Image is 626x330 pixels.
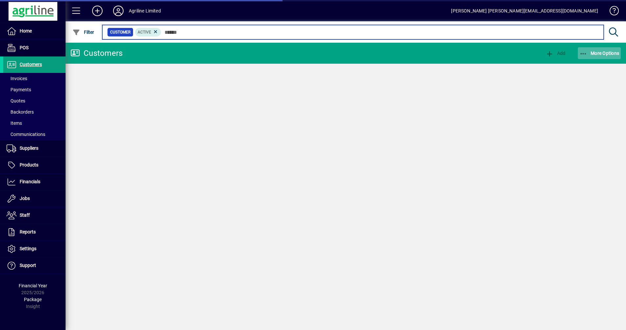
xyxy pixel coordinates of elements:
a: Backorders [3,106,66,118]
a: Home [3,23,66,39]
span: Customer [110,29,130,35]
span: Filter [72,30,94,35]
a: POS [3,40,66,56]
a: Invoices [3,73,66,84]
a: Staff [3,207,66,224]
a: Quotes [3,95,66,106]
span: Financial Year [19,283,47,288]
span: Jobs [20,196,30,201]
span: Items [7,121,22,126]
button: Add [544,47,567,59]
a: Reports [3,224,66,240]
div: Customers [70,48,123,58]
span: Backorders [7,109,34,115]
span: Reports [20,229,36,234]
div: Agriline Limited [129,6,161,16]
a: Items [3,118,66,129]
span: Staff [20,212,30,218]
button: Add [87,5,108,17]
a: Products [3,157,66,173]
span: Products [20,162,38,167]
a: Financials [3,174,66,190]
a: Knowledge Base [605,1,618,23]
span: Support [20,263,36,268]
button: Profile [108,5,129,17]
span: Payments [7,87,31,92]
a: Communications [3,129,66,140]
span: Active [138,30,151,34]
a: Support [3,257,66,274]
a: Suppliers [3,140,66,157]
span: POS [20,45,29,50]
span: Communications [7,132,45,137]
span: Add [546,51,565,56]
button: Filter [71,26,96,38]
span: Settings [20,246,36,251]
span: Package [24,297,42,302]
mat-chip: Activation Status: Active [135,28,161,36]
a: Settings [3,241,66,257]
span: Suppliers [20,145,38,151]
span: More Options [579,51,619,56]
span: Customers [20,62,42,67]
span: Invoices [7,76,27,81]
a: Payments [3,84,66,95]
div: [PERSON_NAME] [PERSON_NAME][EMAIL_ADDRESS][DOMAIN_NAME] [451,6,598,16]
span: Home [20,28,32,33]
span: Quotes [7,98,25,103]
button: More Options [578,47,621,59]
a: Jobs [3,190,66,207]
span: Financials [20,179,40,184]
